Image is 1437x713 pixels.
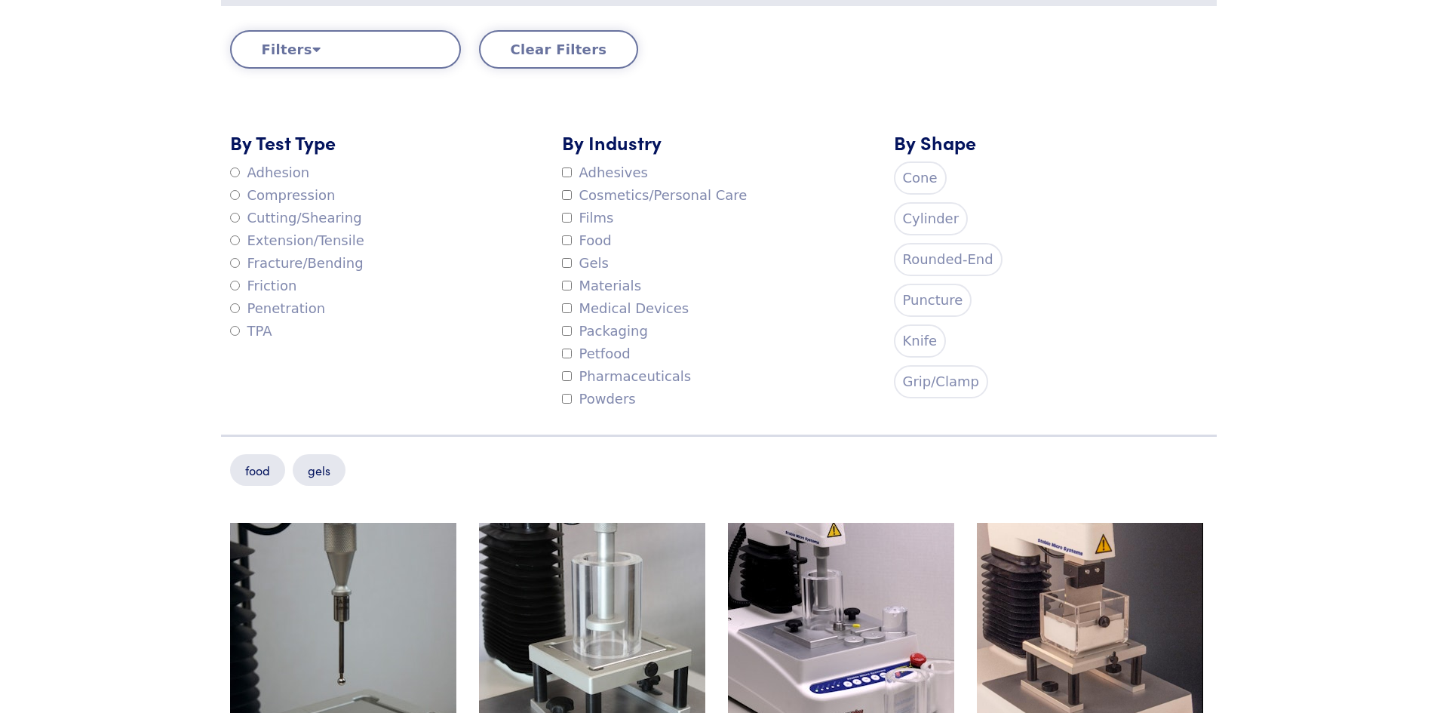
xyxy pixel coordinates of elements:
label: Powders [562,388,636,410]
input: Fracture/Bending [230,258,240,268]
label: Grip/Clamp [894,365,988,398]
label: Films [562,207,614,229]
input: Adhesion [230,167,240,177]
input: Powders [562,394,572,404]
input: Packaging [562,326,572,336]
label: Compression [230,184,336,207]
label: Adhesives [562,161,648,184]
label: Fracture/Bending [230,252,364,275]
label: Food [562,229,612,252]
label: Petfood [562,343,631,365]
h5: By Shape [894,129,1208,155]
input: Gels [562,258,572,268]
label: Knife [894,324,947,358]
input: Extension/Tensile [230,235,240,245]
label: Cone [894,161,947,195]
input: TPA [230,326,240,336]
p: food [230,454,285,486]
input: Pharmaceuticals [562,371,572,381]
label: Cutting/Shearing [230,207,362,229]
label: Rounded-End [894,243,1003,276]
label: TPA [230,320,272,343]
input: Materials [562,281,572,290]
h5: By Test Type [230,129,544,155]
label: Gels [562,252,609,275]
label: Adhesion [230,161,310,184]
input: Compression [230,190,240,200]
label: Puncture [894,284,972,317]
label: Pharmaceuticals [562,365,692,388]
input: Films [562,213,572,223]
input: Food [562,235,572,245]
h5: By Industry [562,129,876,155]
button: Filters [230,30,461,69]
button: Clear Filters [479,30,639,69]
input: Friction [230,281,240,290]
input: Penetration [230,303,240,313]
label: Medical Devices [562,297,689,320]
p: gels [293,454,345,486]
label: Materials [562,275,642,297]
label: Extension/Tensile [230,229,364,252]
input: Cosmetics/Personal Care [562,190,572,200]
label: Cosmetics/Personal Care [562,184,748,207]
label: Packaging [562,320,648,343]
input: Medical Devices [562,303,572,313]
input: Adhesives [562,167,572,177]
input: Petfood [562,349,572,358]
label: Cylinder [894,202,969,235]
input: Cutting/Shearing [230,213,240,223]
label: Friction [230,275,297,297]
label: Penetration [230,297,326,320]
